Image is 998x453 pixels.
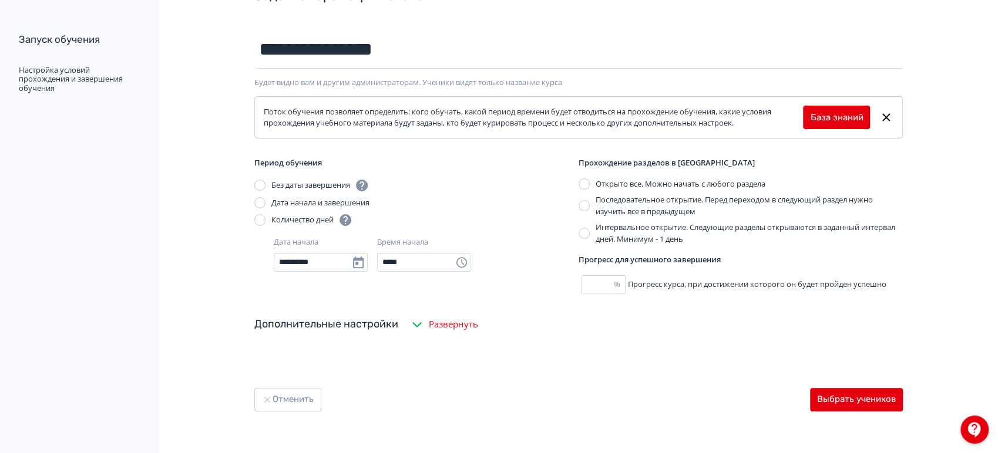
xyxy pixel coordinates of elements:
div: Запуск обучения [19,33,137,47]
div: Прогресс для успешного завершения [579,254,903,266]
div: % [614,279,625,290]
button: Отменить [254,388,321,411]
div: Последовательное открытие. Перед переходом в следующий раздел нужно изучить все в предыдущем [596,194,903,217]
button: База знаний [803,106,870,129]
a: База знаний [810,111,863,124]
div: Прогресс курса, при достижении которого он будет пройден успешно [579,275,903,294]
div: Дата начала и завершения [271,197,369,209]
div: Настройка условий прохождения и завершения обучения [19,66,137,93]
button: Выбрать учеников [810,388,903,411]
div: Интервальное открытие. Следующие разделы открываются в заданный интервал дней. Минимум - 1 день [596,222,903,245]
div: Открыто все. Можно начать с любого раздела [596,178,765,190]
div: Дата начала [274,236,318,248]
span: Развернуть [429,317,478,331]
div: Период обучения [254,157,579,169]
div: Прохождение разделов в [GEOGRAPHIC_DATA] [579,157,903,169]
div: Время начала [377,236,428,248]
div: Без даты завершения [271,178,369,192]
div: Будет видно вам и другим администраторам. Ученики видят только название курса [254,78,903,87]
div: Количество дней [271,213,352,227]
div: Дополнительные настройки [254,316,398,332]
button: Развернуть [408,313,480,336]
div: Поток обучения позволяет определить: кого обучать, какой период времени будет отводиться на прохо... [264,106,804,129]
